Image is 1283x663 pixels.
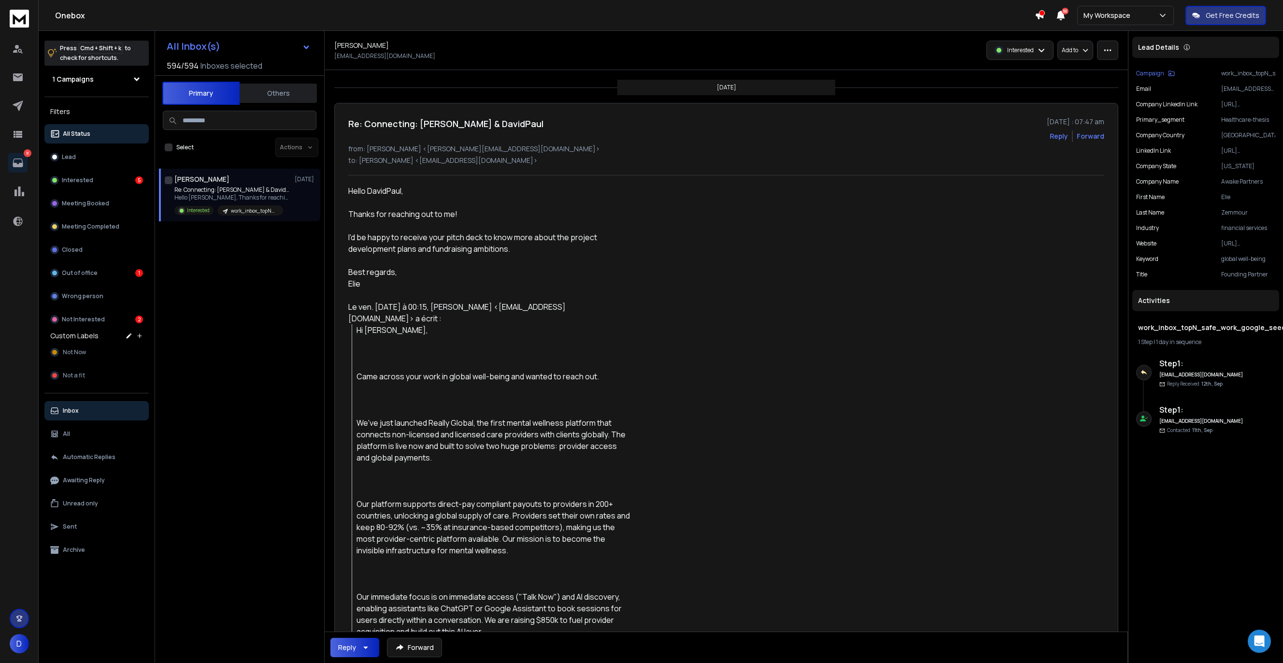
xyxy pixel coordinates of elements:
p: [DATE] : 07:47 am [1047,117,1104,127]
p: Not Interested [62,316,105,323]
h3: Inboxes selected [200,60,262,72]
p: Lead Details [1138,43,1179,52]
p: Company State [1136,162,1176,170]
p: Inbox [63,407,79,415]
button: D [10,634,29,653]
button: Awaiting Reply [44,471,149,490]
button: Interested5 [44,171,149,190]
button: All Status [44,124,149,144]
div: 1 [135,269,143,277]
div: Reply [338,643,356,652]
p: financial services [1221,224,1275,232]
span: 11th, Sep [1192,427,1212,433]
div: Hello DavidPaul, [348,185,630,289]
div: Best regards, [348,266,630,278]
span: Not Now [63,348,86,356]
div: Elie [348,278,630,289]
p: Email [1136,85,1151,93]
h3: Custom Labels [50,331,99,341]
p: Founding Partner [1221,271,1275,278]
span: 1 day in sequence [1156,338,1201,346]
p: Healthcare-thesis [1221,116,1275,124]
p: [URL][DOMAIN_NAME] [1221,101,1275,108]
p: keyword [1136,255,1158,263]
h6: Step 1 : [1159,358,1244,369]
p: Company LinkedIn Link [1136,101,1197,108]
p: LinkedIn Link [1136,147,1171,155]
p: to: [PERSON_NAME] <[EMAIL_ADDRESS][DOMAIN_NAME]> [348,156,1104,165]
h1: [PERSON_NAME] [174,174,229,184]
p: Lead [62,153,76,161]
p: Wrong person [62,292,103,300]
p: My Workspace [1083,11,1134,20]
button: Reply [1050,131,1068,141]
button: All [44,424,149,444]
button: Automatic Replies [44,447,149,467]
h1: 1 Campaigns [52,74,94,84]
p: Get Free Credits [1206,11,1259,20]
p: Press to check for shortcuts. [60,43,131,63]
p: [EMAIL_ADDRESS][DOMAIN_NAME] [1221,85,1275,93]
p: Hello [PERSON_NAME], Thanks for reaching [174,194,290,202]
h6: Step 1 : [1159,404,1244,416]
p: Awaiting Reply [63,476,105,484]
p: [US_STATE] [1221,162,1275,170]
p: work_inbox_topN_safe_work_google_seed_early_fit.YES [1221,70,1275,77]
span: 594 / 594 [167,60,199,72]
h1: work_inbox_topN_safe_work_google_seed_early_fit.YES [1138,323,1273,332]
p: industry [1136,224,1159,232]
p: Campaign [1136,70,1164,77]
button: Reply [330,638,379,657]
div: Open Intercom Messenger [1248,630,1271,653]
p: [DATE] [717,84,736,91]
p: Sent [63,523,77,531]
div: 2 [135,316,143,323]
p: Automatic Replies [63,453,115,461]
p: Closed [62,246,83,254]
p: Meeting Completed [62,223,119,231]
p: [URL][DOMAIN_NAME] [1221,147,1275,155]
p: [URL][DOMAIN_NAME] [1221,240,1275,247]
div: Activities [1132,290,1279,311]
p: Elie [1221,193,1275,201]
button: Archive [44,540,149,560]
label: Select [176,144,194,151]
p: website [1136,240,1156,247]
p: Interested [1007,46,1034,54]
p: [EMAIL_ADDRESS][DOMAIN_NAME] [334,52,435,60]
button: All Inbox(s) [159,37,318,56]
button: Sent [44,517,149,536]
h3: Filters [44,105,149,118]
button: Closed [44,240,149,259]
span: 1 Step [1138,338,1153,346]
p: global well-being [1221,255,1275,263]
h1: [PERSON_NAME] [334,41,389,50]
p: [DATE] [295,175,316,183]
p: Company Country [1136,131,1184,139]
button: Not a fit [44,366,149,385]
div: Forward [1077,131,1104,141]
p: title [1136,271,1147,278]
p: primary_segment [1136,116,1184,124]
p: Meeting Booked [62,200,109,207]
span: Not a fit [63,372,85,379]
p: Zemmour [1221,209,1275,216]
h6: [EMAIL_ADDRESS][DOMAIN_NAME] [1159,418,1244,425]
p: from: [PERSON_NAME] <[PERSON_NAME][EMAIL_ADDRESS][DOMAIN_NAME]> [348,144,1104,154]
button: 1 Campaigns [44,70,149,89]
p: work_inbox_topN_safe_work_google_seed_early_fit.YES [231,207,277,215]
p: Interested [187,207,210,214]
div: Thanks for reaching out to me! [348,208,630,220]
p: Unread only [63,500,98,507]
p: Reply Received [1167,380,1223,388]
p: Contacted [1167,427,1212,434]
button: Others [240,83,317,104]
p: 8 [24,149,31,157]
h1: Re: Connecting: [PERSON_NAME] & DavidPaul [348,117,543,130]
button: Campaign [1136,70,1175,77]
p: Awake Partners [1221,178,1275,186]
span: 50 [1062,8,1069,14]
button: Not Now [44,343,149,362]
